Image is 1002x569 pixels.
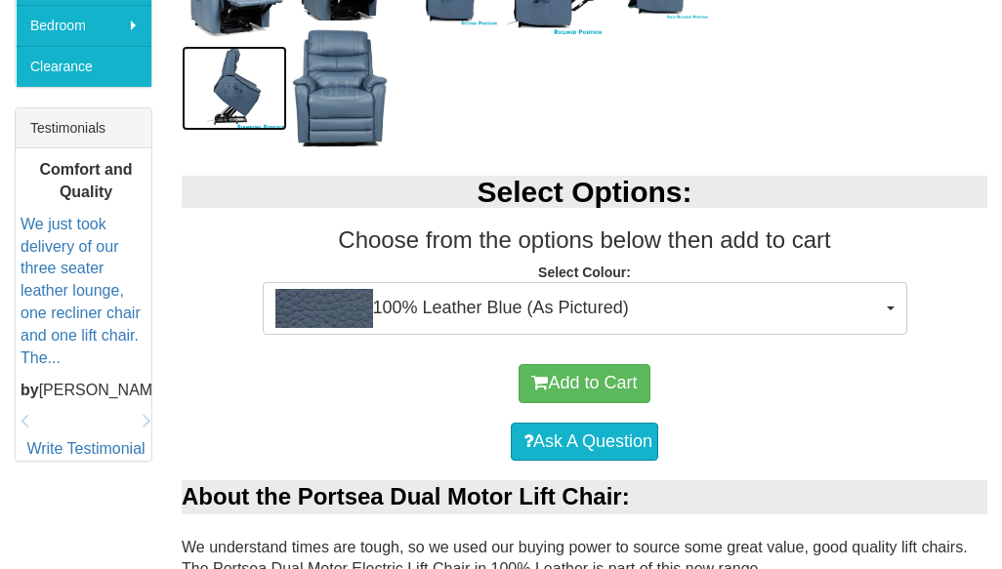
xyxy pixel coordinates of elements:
[39,161,132,200] b: Comfort and Quality
[538,264,631,280] strong: Select Colour:
[16,108,151,148] div: Testimonials
[16,5,151,46] a: Bedroom
[263,282,907,335] button: 100% Leather Blue (As Pictured)100% Leather Blue (As Pictured)
[21,216,141,366] a: We just took delivery of our three seater leather lounge, one recliner chair and one lift chair. ...
[477,176,691,208] b: Select Options:
[275,289,373,328] img: 100% Leather Blue (As Pictured)
[21,381,39,397] b: by
[26,440,145,457] a: Write Testimonial
[16,46,151,87] a: Clearance
[182,480,987,513] div: About the Portsea Dual Motor Lift Chair:
[182,227,987,253] h3: Choose from the options below then add to cart
[275,289,882,328] span: 100% Leather Blue (As Pictured)
[519,364,649,403] button: Add to Cart
[511,423,658,462] a: Ask A Question
[21,379,151,401] p: [PERSON_NAME]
